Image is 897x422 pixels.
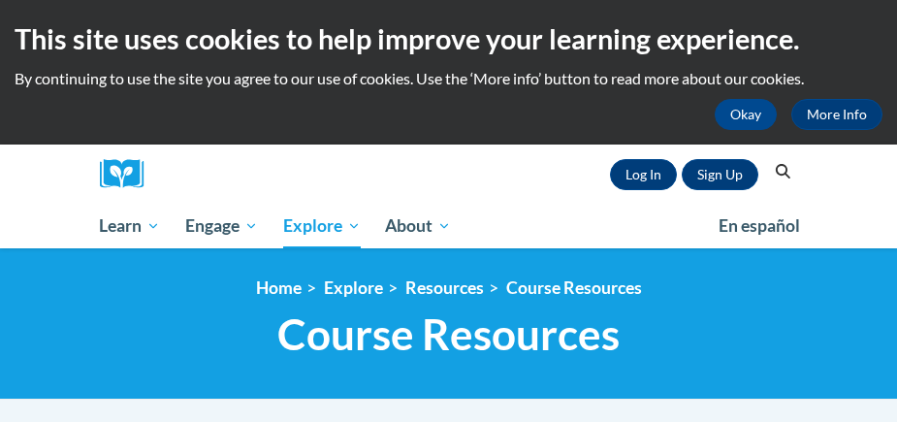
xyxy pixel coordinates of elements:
span: Explore [283,214,361,238]
a: Home [256,277,302,298]
a: En español [706,206,813,246]
a: Cox Campus [100,159,158,189]
a: Explore [324,277,383,298]
span: En español [719,215,800,236]
a: Learn [87,204,174,248]
a: About [372,204,464,248]
a: Register [682,159,758,190]
a: Course Resources [506,277,642,298]
a: More Info [791,99,882,130]
a: Log In [610,159,677,190]
span: About [385,214,451,238]
a: Engage [173,204,271,248]
button: Search [768,160,797,183]
a: Resources [405,277,484,298]
h2: This site uses cookies to help improve your learning experience. [15,19,882,58]
span: Engage [185,214,258,238]
span: Course Resources [277,308,620,360]
span: Learn [99,214,160,238]
div: Main menu [85,204,813,248]
img: Logo brand [100,159,158,189]
p: By continuing to use the site you agree to our use of cookies. Use the ‘More info’ button to read... [15,68,882,89]
a: Explore [271,204,373,248]
button: Okay [715,99,777,130]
